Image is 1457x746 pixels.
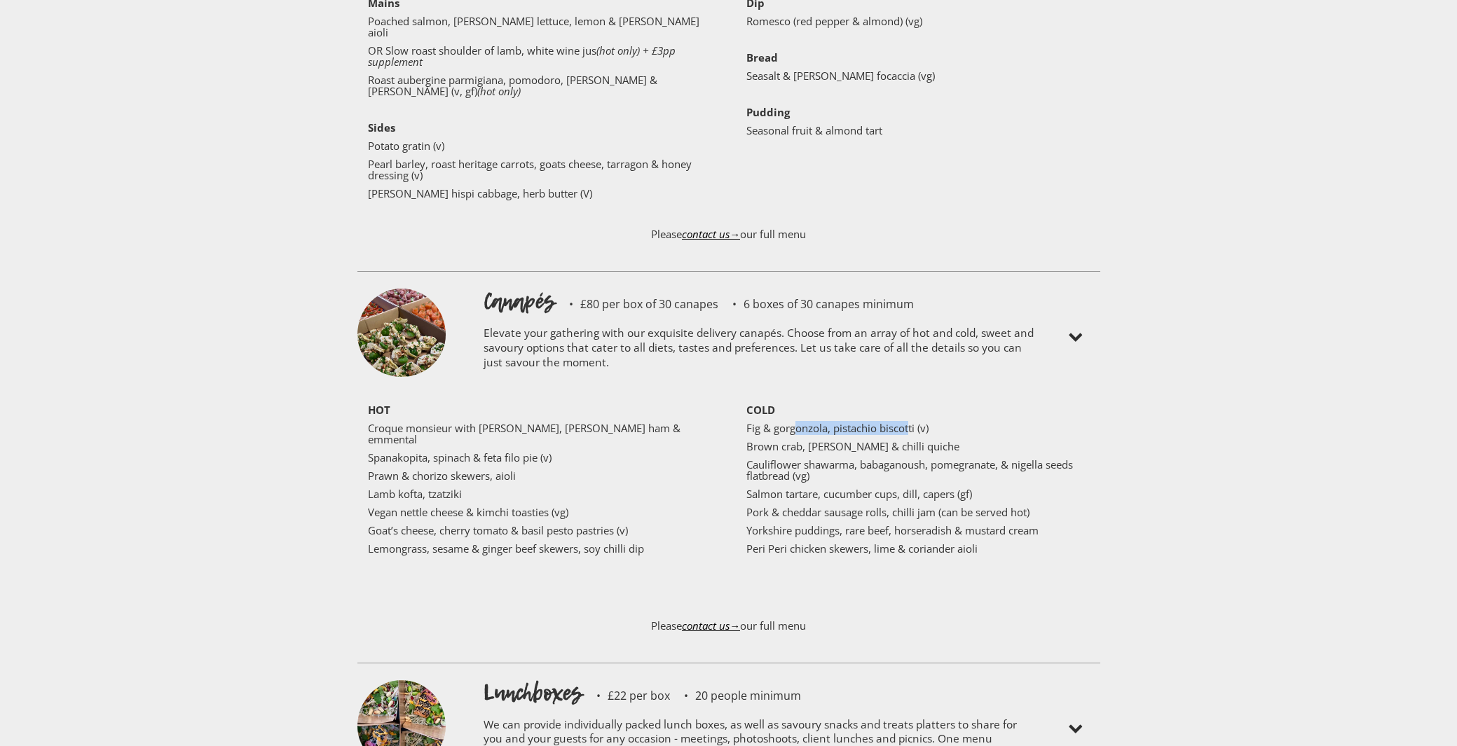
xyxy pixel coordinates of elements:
p: Vegan nettle cheese & kimchi toasties (vg) [368,506,711,518]
p: Seasonal fruit & almond tart [746,125,1090,136]
p: Roast aubergine parmigiana, pomodoro, [PERSON_NAME] & [PERSON_NAME] (v, gf) [368,74,711,97]
h1: Lunchboxes [484,677,582,708]
p: Yorkshire puddings, rare beef, horseradish & mustard cream [746,525,1090,536]
p: Spanakopita, spinach & feta filo pie (v) [368,452,711,463]
p: 20 people minimum [670,690,801,701]
p: Croque monsieur with [PERSON_NAME], [PERSON_NAME] ham & emmental [368,422,711,445]
p: Please our full menu [357,606,1100,659]
p: Brown crab, [PERSON_NAME] & chilli quiche [746,441,1090,452]
p: ‍ [746,34,1090,45]
p: Potato gratin (v) [368,140,711,151]
p: 6 boxes of 30 canapes minimum [718,298,914,310]
p: ‍ [368,561,711,572]
a: contact us→ [682,619,740,633]
p: OR Slow roast shoulder of lamb, white wine jus [368,45,711,67]
p: Fig & gorgonzola, pistachio biscotti (v) [746,422,1090,434]
strong: Sides [368,120,395,134]
p: Lemongrass, sesame & ginger beef skewers, soy chilli dip [368,543,711,554]
p: ‍ [368,104,711,115]
p: Poached salmon, [PERSON_NAME] lettuce, lemon & [PERSON_NAME] aioli [368,15,711,38]
p: Elevate your gathering with our exquisite delivery canapés. Choose from an array of hot and cold,... [484,317,1037,383]
p: Romesco (red pepper & almond) (vg) [746,15,1090,27]
p: Pork & cheddar sausage rolls, chilli jam (can be served hot) [746,506,1090,518]
p: Goat’s cheese, cherry tomato & basil pesto pastries (v) [368,525,711,536]
a: contact us→ [682,227,740,241]
strong: Bread [746,50,778,64]
p: ‍ [746,88,1090,99]
p: Lamb kofta, tzatziki [368,488,711,499]
strong: COLD [746,403,775,417]
p: Cauliflower shawarma, babaganoush, pomegranate, & nigella seeds flatbread (vg) [746,459,1090,481]
p: Seasalt & [PERSON_NAME] focaccia (vg) [746,70,1090,81]
em: (hot only) + £3pp supplement [368,43,676,69]
p: Please our full menu [357,214,1100,268]
p: ‍ [368,579,711,590]
p: £80 per box of 30 canapes [555,298,718,310]
p: Salmon tartare, cucumber cups, dill, capers (gf) [746,488,1090,499]
p: Pearl barley, roast heritage carrots, goats cheese, tarragon & honey dressing (v) [368,158,711,181]
h1: Canapés [484,286,555,317]
em: (hot only) [477,84,521,98]
p: Prawn & chorizo skewers, aioli [368,470,711,481]
p: £22 per box [582,690,670,701]
strong: Pudding [746,105,790,119]
p: [PERSON_NAME] hispi cabbage, herb butter (V) [368,188,711,199]
p: Peri Peri chicken skewers, lime & coriander aioli [746,543,1090,554]
strong: HOT [368,403,390,417]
